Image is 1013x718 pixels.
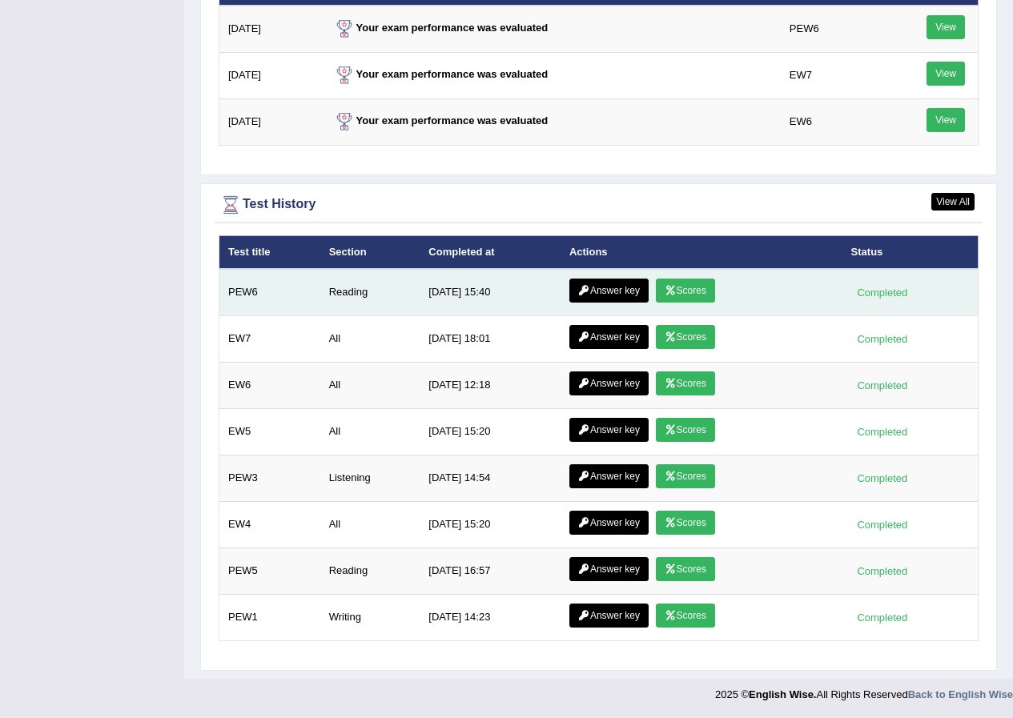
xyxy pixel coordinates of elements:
a: Scores [656,557,715,581]
strong: English Wise. [749,688,816,700]
a: Answer key [569,325,649,349]
a: Scores [656,279,715,303]
strong: Your exam performance was evaluated [332,22,549,34]
td: [DATE] 15:20 [420,409,561,455]
td: [DATE] 12:18 [420,363,561,409]
td: [DATE] 14:23 [420,595,561,641]
a: Scores [656,371,715,395]
div: Completed [851,470,914,487]
a: View [927,108,965,132]
td: Listening [320,455,420,502]
td: [DATE] [219,98,324,145]
td: [DATE] 18:01 [420,316,561,363]
a: Scores [656,604,715,628]
div: Completed [851,516,914,533]
div: Completed [851,331,914,347]
a: Scores [656,511,715,535]
a: View [927,15,965,39]
div: Completed [851,563,914,580]
th: Test title [219,235,320,269]
td: All [320,316,420,363]
div: 2025 © All Rights Reserved [715,679,1013,702]
div: Completed [851,423,914,440]
td: EW7 [781,52,882,98]
td: [DATE] 15:40 [420,269,561,316]
td: EW6 [781,98,882,145]
td: PEW5 [219,548,320,595]
a: Answer key [569,279,649,303]
th: Status [842,235,979,269]
td: PEW6 [781,6,882,53]
strong: Your exam performance was evaluated [332,68,549,80]
td: EW4 [219,502,320,548]
a: Answer key [569,557,649,581]
td: EW5 [219,409,320,455]
td: All [320,502,420,548]
a: Scores [656,418,715,442]
td: EW7 [219,316,320,363]
a: Answer key [569,511,649,535]
a: Answer key [569,371,649,395]
td: Reading [320,269,420,316]
div: Completed [851,609,914,626]
a: Answer key [569,464,649,488]
a: Answer key [569,604,649,628]
td: [DATE] [219,52,324,98]
a: Scores [656,325,715,349]
td: PEW6 [219,269,320,316]
th: Actions [561,235,842,269]
td: Writing [320,595,420,641]
td: PEW1 [219,595,320,641]
div: Completed [851,377,914,394]
th: Section [320,235,420,269]
a: Back to English Wise [908,688,1013,700]
div: Completed [851,284,914,301]
a: View All [931,193,975,211]
td: Reading [320,548,420,595]
div: Test History [219,193,979,217]
th: Completed at [420,235,561,269]
td: All [320,363,420,409]
a: Answer key [569,418,649,442]
td: All [320,409,420,455]
td: [DATE] 15:20 [420,502,561,548]
td: [DATE] 16:57 [420,548,561,595]
a: View [927,62,965,86]
td: [DATE] [219,6,324,53]
a: Scores [656,464,715,488]
td: [DATE] 14:54 [420,455,561,502]
strong: Your exam performance was evaluated [332,114,549,126]
td: EW6 [219,363,320,409]
td: PEW3 [219,455,320,502]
